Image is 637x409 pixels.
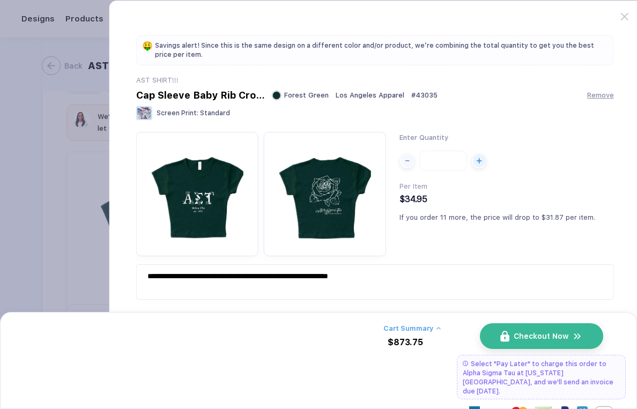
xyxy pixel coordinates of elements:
[269,137,381,249] img: cee3ac08-030b-4776-bf22-f51458cf28b9_nt_back_1758918310994.jpg
[388,338,423,347] div: $873.75
[336,91,404,99] span: Los Angeles Apparel
[383,324,441,332] button: Cart Summary
[284,91,329,99] span: Forest Green
[399,133,448,142] span: Enter Quantity
[480,323,603,349] button: iconCheckout Nowicon
[142,41,153,50] span: 🤑
[457,355,626,399] div: Select "Pay Later" to charge this order to Alpha Sigma Tau at [US_STATE][GEOGRAPHIC_DATA], and we...
[142,137,253,249] img: cee3ac08-030b-4776-bf22-f51458cf28b9_nt_front_1758918310993.jpg
[573,331,582,341] img: icon
[399,213,595,221] span: If you order 11 more, the price will drop to $31.87 per item.
[500,331,509,342] img: icon
[411,91,438,99] span: # 43035
[399,182,427,190] span: Per Item
[514,332,568,340] span: Checkout Now
[136,106,152,120] img: Screen Print
[463,361,468,366] img: pay later
[157,109,198,117] span: Screen Print :
[200,109,230,117] span: Standard
[399,194,427,204] span: $34.95
[155,41,608,60] span: Savings alert! Since this is the same design on a different color and/or product, we’re combining...
[136,90,265,101] div: Cap Sleeve Baby Rib Crop Top
[136,76,614,84] div: AST SHIRT!!!
[587,91,614,99] button: Remove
